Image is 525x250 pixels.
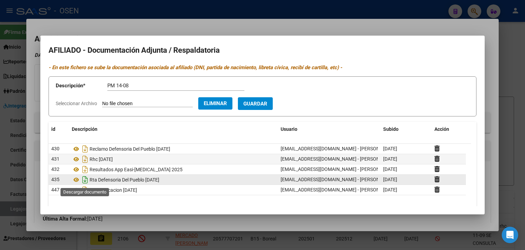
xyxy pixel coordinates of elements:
[81,185,90,196] i: Descargar documento
[383,146,397,151] span: [DATE]
[281,166,396,172] span: [EMAIL_ADDRESS][DOMAIN_NAME] - [PERSON_NAME]
[81,174,90,185] i: Descargar documento
[72,126,97,132] span: Descripción
[281,187,396,192] span: [EMAIL_ADDRESS][DOMAIN_NAME] - [PERSON_NAME]
[51,166,59,172] span: 432
[383,166,397,172] span: [DATE]
[281,146,396,151] span: [EMAIL_ADDRESS][DOMAIN_NAME] - [PERSON_NAME]
[51,126,55,132] span: id
[56,101,97,106] span: Seleccionar Archivo
[49,44,476,57] h2: AFILIADO - Documentación Adjunta / Respaldatoria
[90,157,113,162] span: Rhc [DATE]
[90,177,159,183] span: Rta Defensoria Del Pueblo [DATE]
[69,122,278,137] datatable-header-cell: Descripción
[432,122,466,137] datatable-header-cell: Acción
[49,64,342,71] i: - En este fichero se sube la documentación asociada al afiliado (DNI, partida de nacimiento, libr...
[243,101,267,107] span: Guardar
[81,154,90,165] i: Descargar documento
[204,100,227,107] span: Eliminar
[49,122,69,137] datatable-header-cell: id
[51,156,59,162] span: 431
[434,126,449,132] span: Acción
[51,187,59,192] span: 447
[198,97,232,110] button: Eliminar
[281,156,396,162] span: [EMAIL_ADDRESS][DOMAIN_NAME] - [PERSON_NAME]
[281,177,396,182] span: [EMAIL_ADDRESS][DOMAIN_NAME] - [PERSON_NAME]
[383,187,397,192] span: [DATE]
[90,187,137,193] span: Pm Medicacion [DATE]
[278,122,380,137] datatable-header-cell: Usuario
[90,146,170,152] span: Reclamo Defensoria Del Pueblo [DATE]
[90,167,183,172] span: Resultados App Easi-[MEDICAL_DATA] 2025
[238,97,273,110] button: Guardar
[502,227,518,243] div: Open Intercom Messenger
[81,164,90,175] i: Descargar documento
[51,177,59,182] span: 435
[383,126,399,132] span: Subido
[51,146,59,151] span: 430
[380,122,432,137] datatable-header-cell: Subido
[56,82,107,90] p: Descripción
[383,156,397,162] span: [DATE]
[281,126,297,132] span: Usuario
[81,143,90,154] i: Descargar documento
[383,177,397,182] span: [DATE]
